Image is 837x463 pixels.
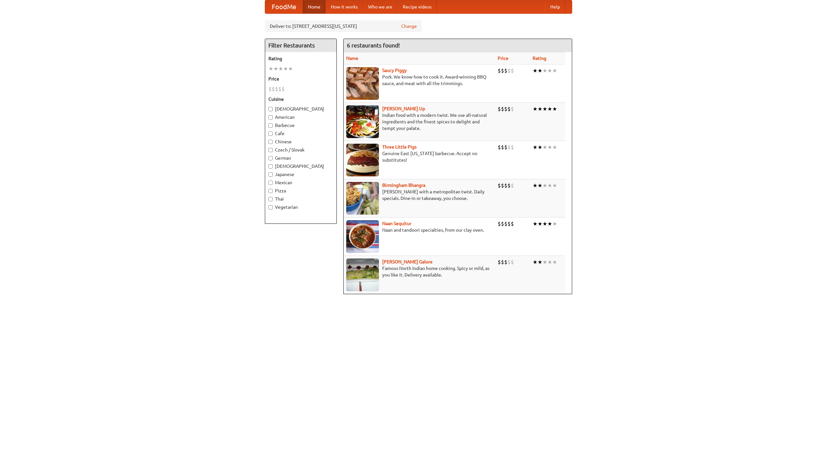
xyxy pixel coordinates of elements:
[511,67,514,74] li: $
[268,76,333,82] h5: Price
[268,107,273,111] input: [DEMOGRAPHIC_DATA]
[346,144,379,176] img: littlepigs.jpg
[268,196,333,202] label: Thai
[382,106,425,111] a: [PERSON_NAME] Up
[382,259,433,264] a: [PERSON_NAME] Galore
[382,221,411,226] b: Naan Sequitur
[538,67,542,74] li: ★
[346,188,492,202] p: [PERSON_NAME] with a metropolitan twist. Daily specials. Dine-in or takeaway, you choose.
[268,172,273,177] input: Japanese
[268,156,273,160] input: German
[542,258,547,266] li: ★
[346,67,379,100] img: saucy.jpg
[542,220,547,227] li: ★
[533,144,538,151] li: ★
[346,220,379,253] img: naansequitur.jpg
[273,65,278,72] li: ★
[268,179,333,186] label: Mexican
[268,205,273,209] input: Vegetarian
[498,56,508,61] a: Price
[538,182,542,189] li: ★
[268,114,333,120] label: American
[268,85,272,93] li: $
[268,204,333,210] label: Vegetarian
[326,0,363,13] a: How it works
[268,181,273,185] input: Mexican
[507,182,511,189] li: $
[501,220,504,227] li: $
[533,105,538,113] li: ★
[268,130,333,137] label: Cafe
[498,67,501,74] li: $
[303,0,326,13] a: Home
[547,220,552,227] li: ★
[283,65,288,72] li: ★
[533,220,538,227] li: ★
[268,115,273,119] input: American
[511,144,514,151] li: $
[278,85,282,93] li: $
[347,42,400,48] ng-pluralize: 6 restaurants found!
[552,67,557,74] li: ★
[538,258,542,266] li: ★
[538,105,542,113] li: ★
[346,56,358,61] a: Name
[268,189,273,193] input: Pizza
[498,182,501,189] li: $
[533,67,538,74] li: ★
[272,85,275,93] li: $
[501,67,504,74] li: $
[268,138,333,145] label: Chinese
[278,65,283,72] li: ★
[288,65,293,72] li: ★
[545,0,565,13] a: Help
[507,67,511,74] li: $
[265,39,336,52] h4: Filter Restaurants
[382,144,417,150] b: Three Little Pigs
[542,182,547,189] li: ★
[507,105,511,113] li: $
[501,105,504,113] li: $
[547,105,552,113] li: ★
[498,220,501,227] li: $
[511,105,514,113] li: $
[382,68,407,73] b: Saucy Piggy
[533,56,546,61] a: Rating
[346,182,379,215] img: bhangra.jpg
[552,258,557,266] li: ★
[398,0,437,13] a: Recipe videos
[533,258,538,266] li: ★
[507,220,511,227] li: $
[268,171,333,178] label: Japanese
[511,220,514,227] li: $
[504,67,507,74] li: $
[268,65,273,72] li: ★
[507,258,511,266] li: $
[265,0,303,13] a: FoodMe
[538,144,542,151] li: ★
[542,67,547,74] li: ★
[346,105,379,138] img: curryup.jpg
[511,182,514,189] li: $
[533,182,538,189] li: ★
[498,144,501,151] li: $
[511,258,514,266] li: $
[552,220,557,227] li: ★
[268,187,333,194] label: Pizza
[346,150,492,163] p: Genuine East [US_STATE] barbecue. Accept no substitutes!
[401,23,417,29] a: Change
[268,96,333,102] h5: Cuisine
[382,183,425,188] a: Birmingham Bhangra
[268,163,333,169] label: [DEMOGRAPHIC_DATA]
[282,85,285,93] li: $
[552,182,557,189] li: ★
[346,112,492,132] p: Indian food with a modern twist. We use all-natural ingredients and the finest spices to delight ...
[552,105,557,113] li: ★
[268,132,273,136] input: Cafe
[542,105,547,113] li: ★
[265,20,422,32] div: Deliver to: [STREET_ADDRESS][US_STATE]
[268,140,273,144] input: Chinese
[346,258,379,291] img: currygalore.jpg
